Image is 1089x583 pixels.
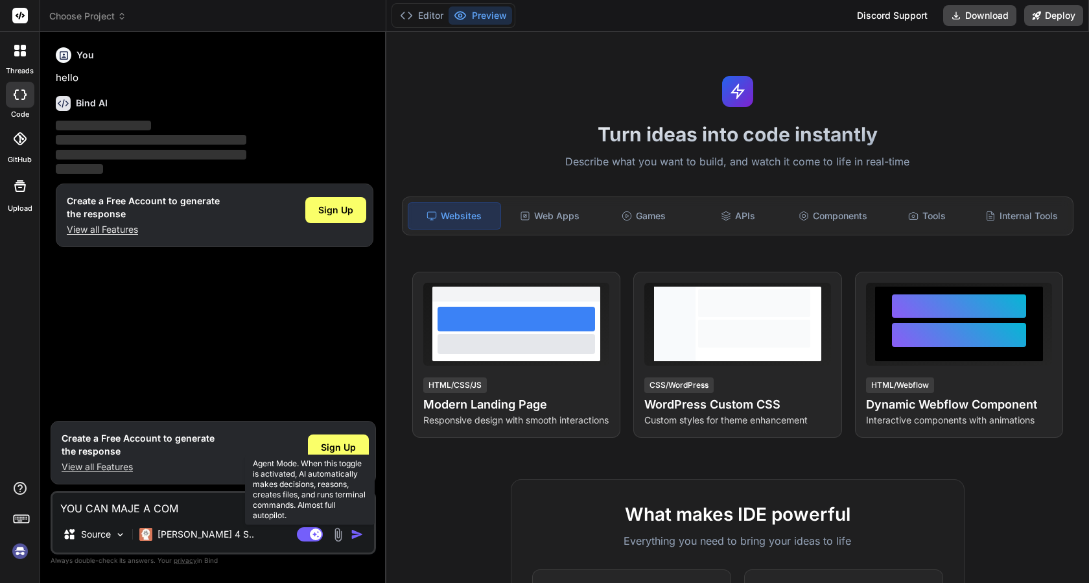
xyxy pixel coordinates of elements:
[9,540,31,562] img: signin
[56,164,103,174] span: ‌
[394,123,1081,146] h1: Turn ideas into code instantly
[644,414,830,427] p: Custom styles for theme enhancement
[849,5,935,26] div: Discord Support
[56,71,373,86] p: hello
[423,396,609,414] h4: Modern Landing Page
[62,432,215,458] h1: Create a Free Account to generate the response
[67,223,220,236] p: View all Features
[644,396,830,414] h4: WordPress Custom CSS
[174,556,197,564] span: privacy
[1024,5,1083,26] button: Deploy
[692,202,784,230] div: APIs
[394,154,1081,171] p: Describe what you want to build, and watch it come to life in real-time
[423,377,487,393] div: HTML/CSS/JS
[331,527,345,542] img: attachment
[504,202,596,230] div: Web Apps
[6,65,34,77] label: threads
[56,121,151,130] span: ‌
[408,202,501,230] div: Websites
[449,6,512,25] button: Preview
[56,150,246,160] span: ‌
[321,441,356,454] span: Sign Up
[644,377,714,393] div: CSS/WordPress
[423,414,609,427] p: Responsive design with smooth interactions
[351,528,364,541] img: icon
[787,202,879,230] div: Components
[598,202,690,230] div: Games
[8,203,32,214] label: Upload
[51,554,376,567] p: Always double-check its answers. Your in Bind
[67,195,220,220] h1: Create a Free Account to generate the response
[49,10,126,23] span: Choose Project
[53,493,374,516] textarea: YOU CAN MAJE A COM
[943,5,1016,26] button: Download
[158,528,254,541] p: [PERSON_NAME] 4 S..
[8,154,32,165] label: GitHub
[866,377,934,393] div: HTML/Webflow
[11,109,29,120] label: code
[294,527,325,542] button: Agent Mode. When this toggle is activated, AI automatically makes decisions, reasons, creates fil...
[139,528,152,541] img: Claude 4 Sonnet
[56,135,246,145] span: ‌
[81,528,111,541] p: Source
[318,204,353,217] span: Sign Up
[532,501,943,528] h2: What makes IDE powerful
[395,6,449,25] button: Editor
[115,529,126,540] img: Pick Models
[532,533,943,549] p: Everything you need to bring your ideas to life
[76,49,94,62] h6: You
[866,414,1052,427] p: Interactive components with animations
[62,460,215,473] p: View all Features
[882,202,974,230] div: Tools
[76,97,108,110] h6: Bind AI
[976,202,1068,230] div: Internal Tools
[866,396,1052,414] h4: Dynamic Webflow Component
